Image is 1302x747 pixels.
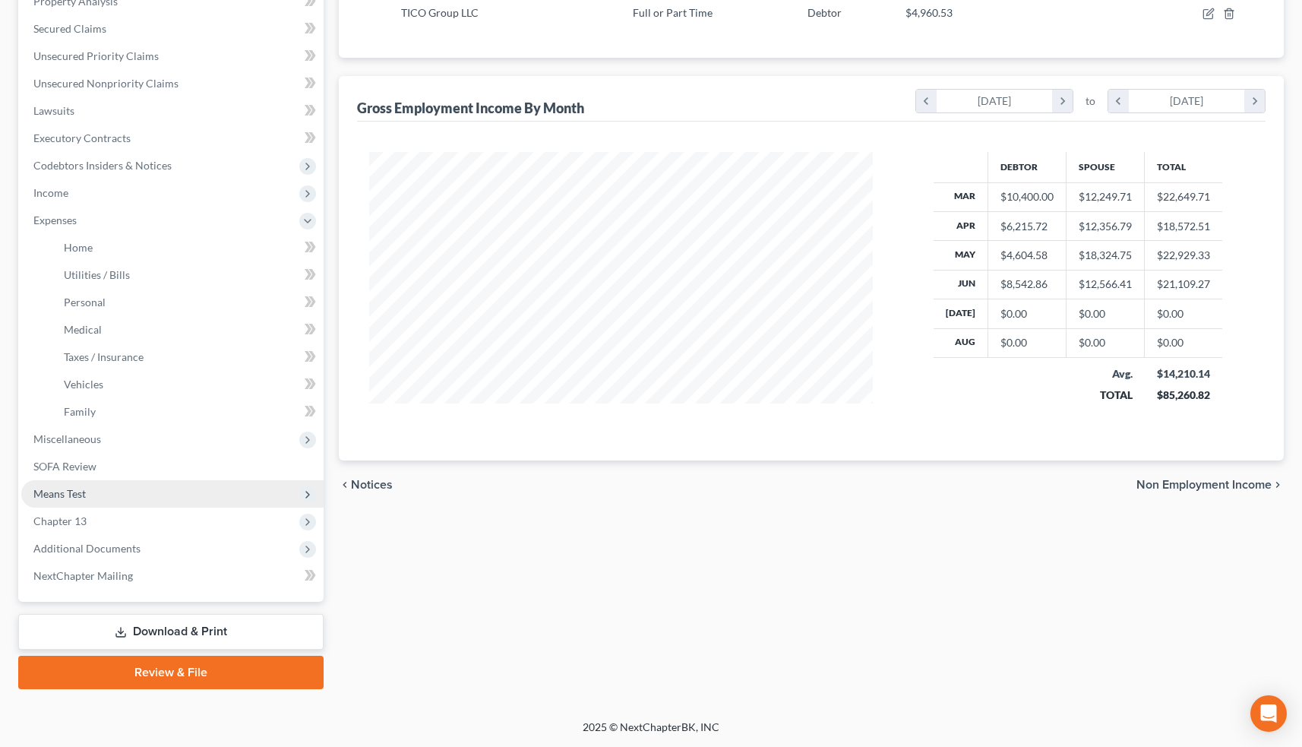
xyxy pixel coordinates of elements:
span: Utilities / Bills [64,268,130,281]
span: Vehicles [64,378,103,391]
a: Executory Contracts [21,125,324,152]
a: Lawsuits [21,97,324,125]
div: $0.00 [1079,335,1132,350]
a: Family [52,398,324,426]
a: Taxes / Insurance [52,343,324,371]
span: to [1086,93,1095,109]
span: Lawsuits [33,104,74,117]
div: $0.00 [1079,306,1132,321]
div: $6,215.72 [1000,219,1054,234]
i: chevron_left [1108,90,1129,112]
span: Executory Contracts [33,131,131,144]
th: Debtor [988,152,1067,182]
button: Non Employment Income chevron_right [1136,479,1284,491]
th: Mar [934,182,988,211]
span: Secured Claims [33,22,106,35]
a: Vehicles [52,371,324,398]
th: Apr [934,211,988,240]
span: Income [33,186,68,199]
div: [DATE] [937,90,1053,112]
a: SOFA Review [21,453,324,480]
span: Notices [351,479,393,491]
div: Gross Employment Income By Month [357,99,584,117]
div: $10,400.00 [1000,189,1054,204]
span: Non Employment Income [1136,479,1272,491]
i: chevron_left [916,90,937,112]
th: [DATE] [934,299,988,328]
span: Chapter 13 [33,514,87,527]
th: Jun [934,270,988,299]
i: chevron_right [1272,479,1284,491]
i: chevron_left [339,479,351,491]
span: Codebtors Insiders & Notices [33,159,172,172]
a: Home [52,234,324,261]
a: Unsecured Nonpriority Claims [21,70,324,97]
span: Taxes / Insurance [64,350,144,363]
div: $85,260.82 [1157,388,1211,403]
div: $12,249.71 [1079,189,1132,204]
div: $0.00 [1000,306,1054,321]
div: [DATE] [1129,90,1245,112]
span: Debtor [807,6,842,19]
span: Miscellaneous [33,432,101,445]
div: 2025 © NextChapterBK, INC [218,720,1084,747]
span: Family [64,405,96,418]
a: Download & Print [18,614,324,650]
td: $0.00 [1145,299,1223,328]
div: $0.00 [1000,335,1054,350]
td: $22,649.71 [1145,182,1223,211]
div: $12,566.41 [1079,277,1132,292]
span: Full or Part Time [633,6,713,19]
td: $18,572.51 [1145,211,1223,240]
a: Utilities / Bills [52,261,324,289]
i: chevron_right [1244,90,1265,112]
span: Medical [64,323,102,336]
th: May [934,241,988,270]
div: $14,210.14 [1157,366,1211,381]
span: Unsecured Nonpriority Claims [33,77,179,90]
span: Unsecured Priority Claims [33,49,159,62]
span: Expenses [33,214,77,226]
div: TOTAL [1079,388,1133,403]
a: Review & File [18,656,324,689]
div: Avg. [1079,366,1133,381]
span: NextChapter Mailing [33,569,133,582]
td: $21,109.27 [1145,270,1223,299]
span: Means Test [33,487,86,500]
div: $4,604.58 [1000,248,1054,263]
span: Additional Documents [33,542,141,555]
a: Personal [52,289,324,316]
div: Open Intercom Messenger [1250,695,1287,732]
a: Unsecured Priority Claims [21,43,324,70]
span: TICO Group LLC [401,6,479,19]
button: chevron_left Notices [339,479,393,491]
span: SOFA Review [33,460,96,473]
div: $18,324.75 [1079,248,1132,263]
i: chevron_right [1052,90,1073,112]
div: $12,356.79 [1079,219,1132,234]
span: $4,960.53 [905,6,953,19]
th: Aug [934,328,988,357]
a: Medical [52,316,324,343]
td: $0.00 [1145,328,1223,357]
td: $22,929.33 [1145,241,1223,270]
th: Total [1145,152,1223,182]
a: NextChapter Mailing [21,562,324,590]
span: Personal [64,296,106,309]
div: $8,542.86 [1000,277,1054,292]
span: Home [64,241,93,254]
a: Secured Claims [21,15,324,43]
th: Spouse [1067,152,1145,182]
